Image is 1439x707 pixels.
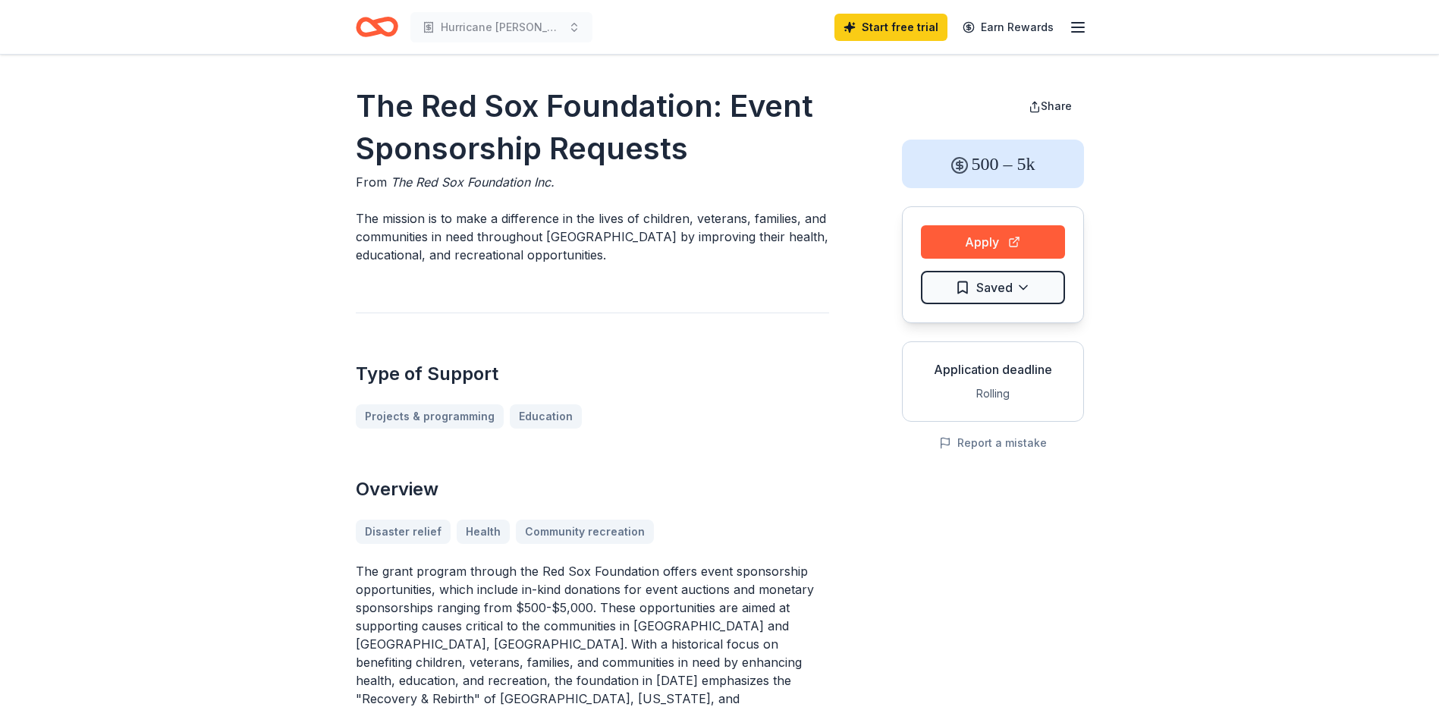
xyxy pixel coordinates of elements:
[356,85,829,170] h1: The Red Sox Foundation: Event Sponsorship Requests
[441,18,562,36] span: Hurricane [PERSON_NAME] Crisis Unmet Needs Program
[391,174,555,190] span: The Red Sox Foundation Inc.
[356,9,398,45] a: Home
[915,360,1071,379] div: Application deadline
[356,173,829,191] div: From
[921,225,1065,259] button: Apply
[1016,91,1084,121] button: Share
[356,404,504,429] a: Projects & programming
[510,404,582,429] a: Education
[976,278,1013,297] span: Saved
[954,14,1063,41] a: Earn Rewards
[356,477,829,501] h2: Overview
[939,434,1047,452] button: Report a mistake
[1041,99,1072,112] span: Share
[921,271,1065,304] button: Saved
[834,14,947,41] a: Start free trial
[915,385,1071,403] div: Rolling
[410,12,592,42] button: Hurricane [PERSON_NAME] Crisis Unmet Needs Program
[356,209,829,264] p: The mission is to make a difference in the lives of children, veterans, families, and communities...
[356,362,829,386] h2: Type of Support
[902,140,1084,188] div: 500 – 5k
